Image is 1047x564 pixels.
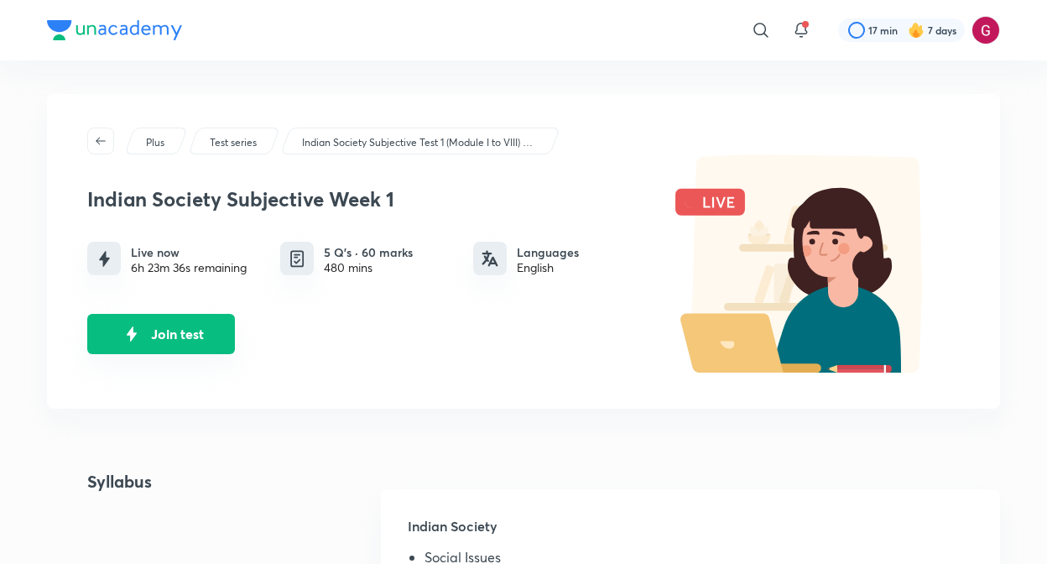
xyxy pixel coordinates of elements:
img: streak [908,22,925,39]
h6: Languages [517,243,579,261]
img: live-icon [94,248,115,269]
div: 480 mins [324,261,413,274]
p: Plus [146,135,164,150]
h5: Indian Society [408,516,973,550]
img: Company Logo [47,20,182,40]
a: Plus [143,135,168,150]
img: languages [482,250,498,267]
img: quiz info [287,248,308,269]
div: English [517,261,579,274]
h3: Indian Society Subjective Week 1 [87,187,649,211]
p: Test series [210,135,257,150]
a: Indian Society Subjective Test 1 (Module I to VIII) Evening Batch [300,135,540,150]
div: 6h 23m 36s remaining [131,261,247,274]
a: Test series [207,135,260,150]
p: Indian Society Subjective Test 1 (Module I to VIII) Evening Batch [302,135,537,150]
img: Gargi Goswami [971,16,1000,44]
h6: 5 Q’s · 60 marks [324,243,413,261]
img: live [658,154,960,373]
h6: Live now [131,243,247,261]
button: Join test [87,314,235,354]
img: live-icon [119,321,144,347]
